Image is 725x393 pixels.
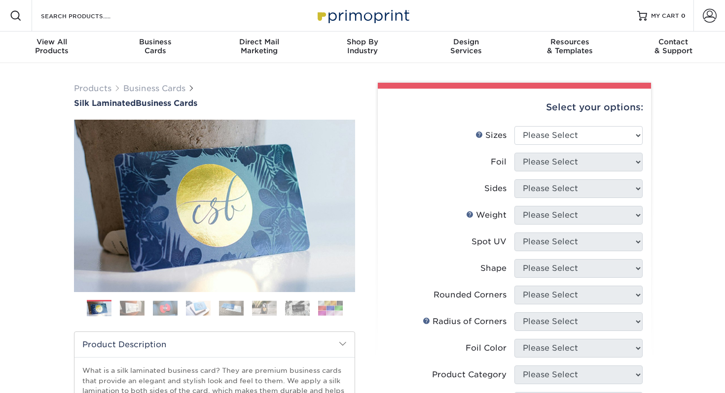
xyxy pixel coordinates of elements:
[414,37,518,55] div: Services
[466,342,507,354] div: Foil Color
[219,300,244,316] img: Business Cards 05
[104,37,207,55] div: Cards
[74,84,111,93] a: Products
[74,98,355,108] a: Silk LaminatedBusiness Cards
[414,37,518,46] span: Design
[484,183,507,195] div: Sides
[518,37,621,55] div: & Templates
[423,316,507,327] div: Radius of Corners
[311,37,414,55] div: Industry
[311,32,414,63] a: Shop ByIndustry
[651,12,679,20] span: MY CART
[466,209,507,221] div: Weight
[207,32,311,63] a: Direct MailMarketing
[313,5,412,26] img: Primoprint
[74,98,355,108] h1: Business Cards
[518,32,621,63] a: Resources& Templates
[386,89,643,126] div: Select your options:
[434,289,507,301] div: Rounded Corners
[104,37,207,46] span: Business
[207,37,311,46] span: Direct Mail
[621,37,725,46] span: Contact
[120,300,145,316] img: Business Cards 02
[207,37,311,55] div: Marketing
[2,363,84,390] iframe: Google Customer Reviews
[491,156,507,168] div: Foil
[681,12,686,19] span: 0
[104,32,207,63] a: BusinessCards
[621,37,725,55] div: & Support
[518,37,621,46] span: Resources
[471,236,507,248] div: Spot UV
[318,300,343,316] img: Business Cards 08
[621,32,725,63] a: Contact& Support
[414,32,518,63] a: DesignServices
[153,300,178,316] img: Business Cards 03
[74,98,136,108] span: Silk Laminated
[40,10,136,22] input: SEARCH PRODUCTS.....
[123,84,185,93] a: Business Cards
[285,300,310,316] img: Business Cards 07
[252,300,277,316] img: Business Cards 06
[311,37,414,46] span: Shop By
[87,296,111,321] img: Business Cards 01
[186,300,211,316] img: Business Cards 04
[74,65,355,346] img: Silk Laminated 01
[432,369,507,381] div: Product Category
[480,262,507,274] div: Shape
[74,332,355,357] h2: Product Description
[475,130,507,141] div: Sizes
